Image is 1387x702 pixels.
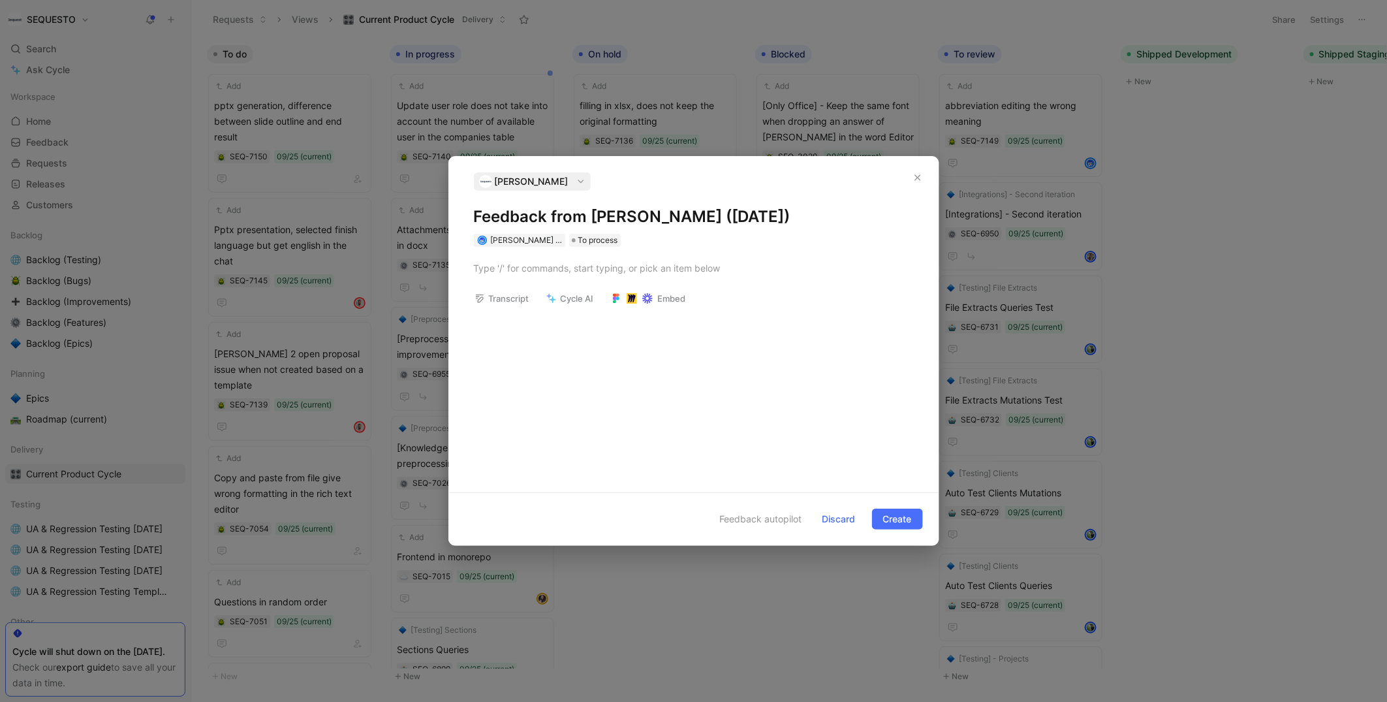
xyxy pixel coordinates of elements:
[569,234,621,247] div: To process
[478,236,486,244] img: avatar
[720,511,802,527] span: Feedback autopilot
[578,234,618,247] span: To process
[491,235,602,245] span: [PERSON_NAME] t'Serstevens
[474,172,591,191] button: logo[PERSON_NAME]
[822,511,856,527] span: Discard
[474,206,914,227] h1: Feedback from [PERSON_NAME] ([DATE])
[479,175,492,188] img: logo
[495,174,569,189] span: [PERSON_NAME]
[811,509,867,530] button: Discard
[469,289,535,308] button: Transcript
[872,509,923,530] button: Create
[693,511,806,528] button: Feedback autopilot
[540,289,600,308] button: Cycle AI
[605,289,692,308] button: Embed
[883,511,912,527] span: Create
